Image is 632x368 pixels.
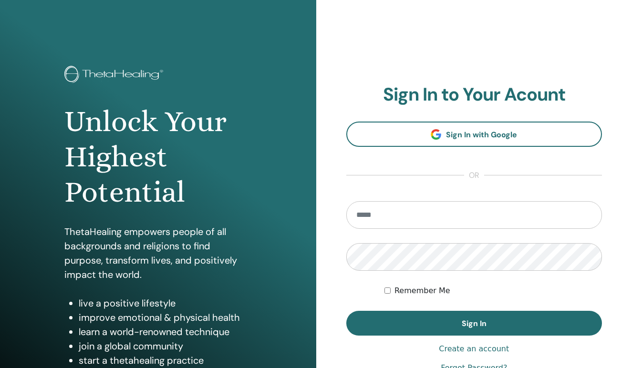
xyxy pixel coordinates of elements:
[79,310,251,325] li: improve emotional & physical health
[64,104,251,210] h1: Unlock Your Highest Potential
[346,311,602,336] button: Sign In
[394,285,450,296] label: Remember Me
[346,84,602,106] h2: Sign In to Your Acount
[346,122,602,147] a: Sign In with Google
[384,285,602,296] div: Keep me authenticated indefinitely or until I manually logout
[79,353,251,368] li: start a thetahealing practice
[462,318,487,328] span: Sign In
[79,325,251,339] li: learn a world-renowned technique
[439,343,509,355] a: Create an account
[79,339,251,353] li: join a global community
[464,170,484,181] span: or
[79,296,251,310] li: live a positive lifestyle
[64,225,251,282] p: ThetaHealing empowers people of all backgrounds and religions to find purpose, transform lives, a...
[446,130,517,140] span: Sign In with Google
